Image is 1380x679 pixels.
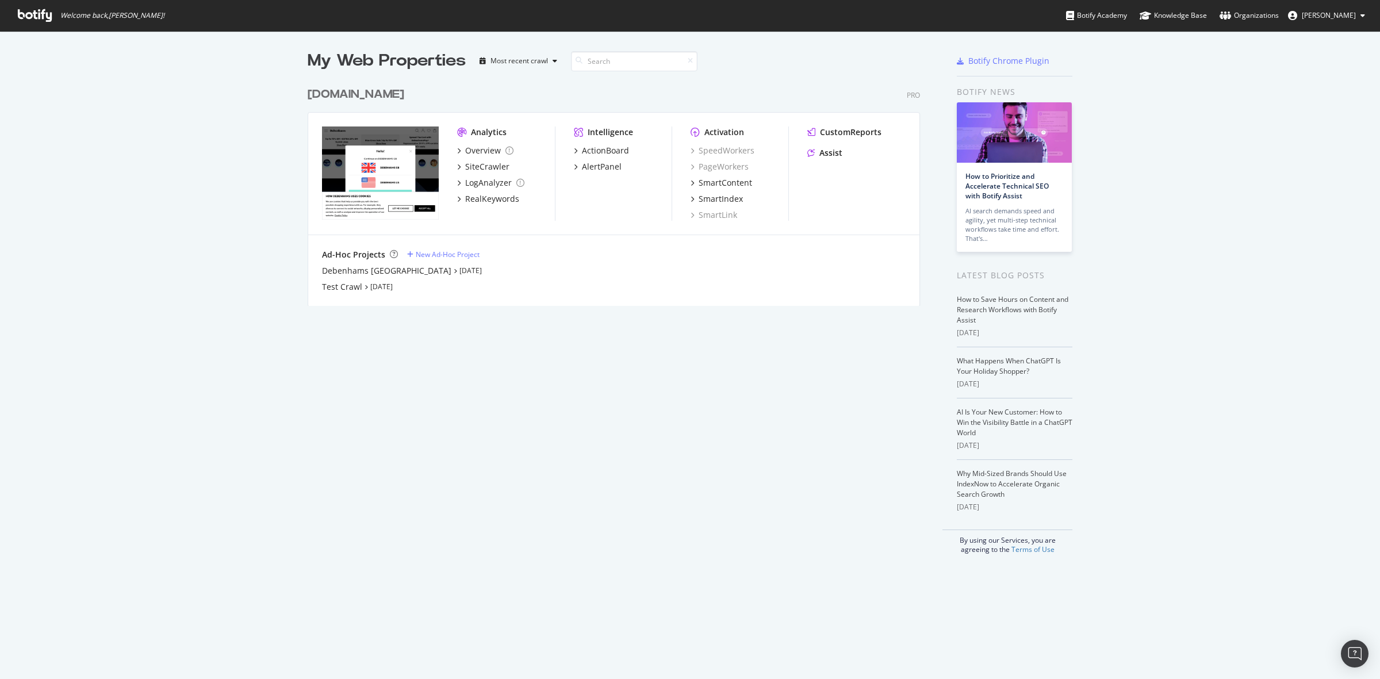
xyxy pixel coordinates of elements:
div: SiteCrawler [465,161,509,172]
div: Intelligence [588,126,633,138]
div: Knowledge Base [1140,10,1207,21]
a: [DATE] [370,282,393,291]
div: [DATE] [957,379,1072,389]
div: Latest Blog Posts [957,269,1072,282]
div: [DATE] [957,440,1072,451]
div: RealKeywords [465,193,519,205]
a: How to Save Hours on Content and Research Workflows with Botify Assist [957,294,1068,325]
div: Overview [465,145,501,156]
div: grid [308,72,929,306]
a: CustomReports [807,126,881,138]
a: SpeedWorkers [691,145,754,156]
a: [DATE] [459,266,482,275]
div: Analytics [471,126,507,138]
a: Assist [807,147,842,159]
div: Ad-Hoc Projects [322,249,385,260]
div: [DATE] [957,328,1072,338]
img: How to Prioritize and Accelerate Technical SEO with Botify Assist [957,102,1072,163]
button: Most recent crawl [475,52,562,70]
a: Overview [457,145,513,156]
div: SmartContent [699,177,752,189]
a: LogAnalyzer [457,177,524,189]
div: Organizations [1220,10,1279,21]
div: Open Intercom Messenger [1341,640,1368,668]
a: AlertPanel [574,161,622,172]
div: Pro [907,90,920,100]
a: Debenhams [GEOGRAPHIC_DATA] [322,265,451,277]
a: SmartLink [691,209,737,221]
a: SmartIndex [691,193,743,205]
div: Botify Chrome Plugin [968,55,1049,67]
div: Activation [704,126,744,138]
span: Welcome back, [PERSON_NAME] ! [60,11,164,20]
a: Terms of Use [1011,544,1055,554]
a: [DOMAIN_NAME] [308,86,409,103]
div: My Web Properties [308,49,466,72]
img: debenhams.com [322,126,439,220]
a: RealKeywords [457,193,519,205]
a: ActionBoard [574,145,629,156]
span: Zubair Kakuji [1302,10,1356,20]
a: Test Crawl [322,281,362,293]
div: AlertPanel [582,161,622,172]
button: [PERSON_NAME] [1279,6,1374,25]
div: Assist [819,147,842,159]
a: Botify Chrome Plugin [957,55,1049,67]
a: SmartContent [691,177,752,189]
div: LogAnalyzer [465,177,512,189]
div: Botify Academy [1066,10,1127,21]
a: New Ad-Hoc Project [407,250,480,259]
input: Search [571,51,697,71]
div: New Ad-Hoc Project [416,250,480,259]
a: How to Prioritize and Accelerate Technical SEO with Botify Assist [965,171,1049,201]
a: Why Mid-Sized Brands Should Use IndexNow to Accelerate Organic Search Growth [957,469,1067,499]
div: Botify news [957,86,1072,98]
a: PageWorkers [691,161,749,172]
div: [DATE] [957,502,1072,512]
a: AI Is Your New Customer: How to Win the Visibility Battle in a ChatGPT World [957,407,1072,438]
a: What Happens When ChatGPT Is Your Holiday Shopper? [957,356,1061,376]
div: Most recent crawl [490,57,548,64]
div: SmartIndex [699,193,743,205]
div: CustomReports [820,126,881,138]
div: ActionBoard [582,145,629,156]
a: SiteCrawler [457,161,509,172]
div: AI search demands speed and agility, yet multi-step technical workflows take time and effort. Tha... [965,206,1063,243]
div: By using our Services, you are agreeing to the [942,530,1072,554]
div: [DOMAIN_NAME] [308,86,404,103]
